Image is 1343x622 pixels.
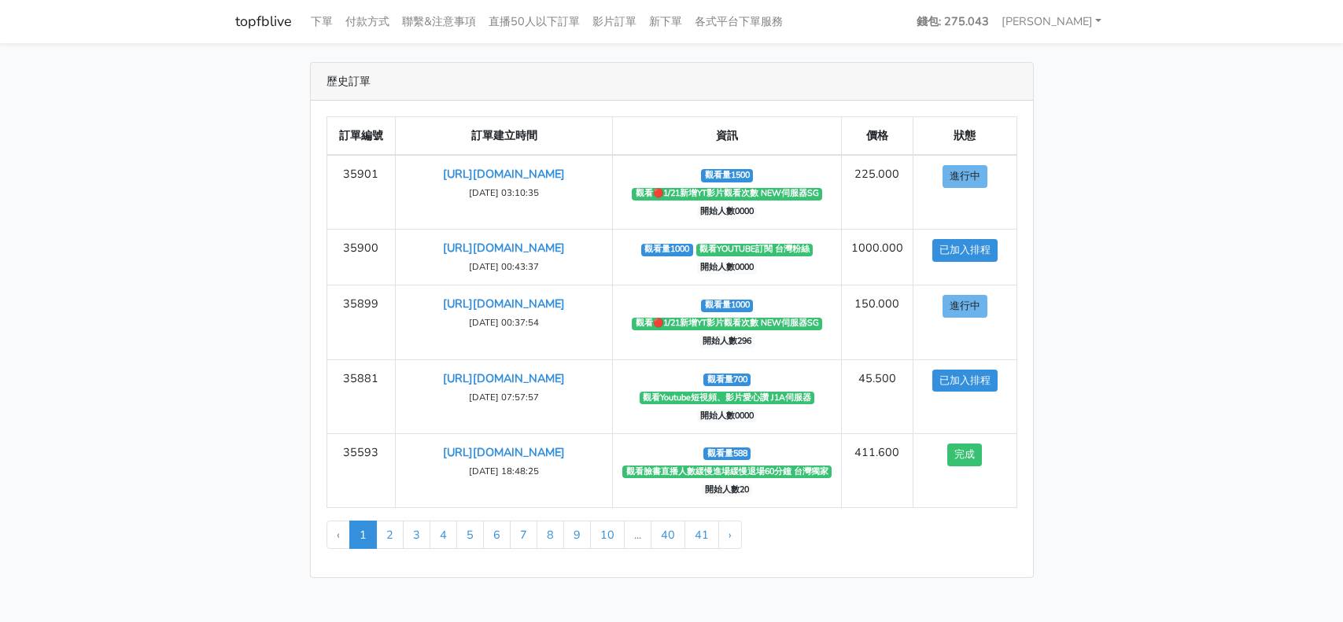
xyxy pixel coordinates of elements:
a: [URL][DOMAIN_NAME] [443,370,565,386]
td: 225.000 [841,155,913,230]
a: 7 [510,521,537,549]
div: 歷史訂單 [311,63,1033,101]
a: topfblive [235,6,292,37]
span: 開始人數296 [699,336,755,348]
th: 價格 [841,117,913,156]
span: 開始人數0000 [697,410,758,422]
th: 狀態 [913,117,1016,156]
span: 觀看🔴1/21新增YT影片觀看次數 NEW伺服器SG [632,188,822,201]
td: 35900 [327,230,396,285]
a: 聯繫&注意事項 [396,6,482,37]
small: [DATE] 00:37:54 [469,316,539,329]
a: 9 [563,521,591,549]
small: [DATE] 00:43:37 [469,260,539,273]
span: 觀看量1500 [701,169,753,182]
a: [URL][DOMAIN_NAME] [443,166,565,182]
a: 各式平台下單服務 [688,6,789,37]
td: 35899 [327,285,396,359]
span: 觀看量1000 [701,300,753,312]
th: 訂單建立時間 [396,117,613,156]
a: 40 [651,521,685,549]
a: [PERSON_NAME] [995,6,1109,37]
a: 3 [403,521,430,549]
a: 錢包: 275.043 [910,6,995,37]
td: 1000.000 [841,230,913,285]
span: 開始人數0000 [697,262,758,274]
td: 35881 [327,359,396,433]
a: 付款方式 [339,6,396,37]
a: 10 [590,521,625,549]
span: 觀看YOUTUBE訂閱 台灣粉絲 [696,244,814,256]
a: 8 [537,521,564,549]
a: 新下單 [643,6,688,37]
td: 45.500 [841,359,913,433]
span: 觀看臉書直播人數緩慢進場緩慢退場60分鐘 台灣獨家 [622,466,832,478]
a: [URL][DOMAIN_NAME] [443,240,565,256]
a: Next » [718,521,742,549]
a: [URL][DOMAIN_NAME] [443,296,565,311]
th: 資訊 [613,117,842,156]
button: 進行中 [943,165,987,188]
span: 開始人數0000 [697,206,758,219]
td: 150.000 [841,285,913,359]
small: [DATE] 03:10:35 [469,186,539,199]
a: 2 [376,521,404,549]
button: 已加入排程 [932,370,998,392]
a: 41 [684,521,719,549]
a: 下單 [304,6,339,37]
a: 直播50人以下訂單 [482,6,586,37]
small: [DATE] 07:57:57 [469,391,539,403]
strong: 錢包: 275.043 [917,13,989,29]
li: « Previous [327,521,350,549]
button: 已加入排程 [932,239,998,262]
span: 1 [349,521,377,549]
span: 觀看量588 [703,447,751,460]
button: 進行中 [943,295,987,318]
td: 35901 [327,155,396,230]
td: 411.600 [841,433,913,507]
a: 影片訂單 [586,6,643,37]
span: 觀看量700 [703,374,751,386]
td: 35593 [327,433,396,507]
span: 開始人數20 [702,484,753,496]
a: 6 [483,521,511,549]
a: 5 [456,521,484,549]
a: [URL][DOMAIN_NAME] [443,444,565,460]
span: 觀看🔴1/21新增YT影片觀看次數 NEW伺服器SG [632,318,822,330]
span: 觀看Youtube短視頻、影片愛心讚 J1A伺服器 [640,392,815,404]
small: [DATE] 18:48:25 [469,465,539,477]
span: 觀看量1000 [641,244,693,256]
a: 4 [430,521,457,549]
button: 完成 [947,443,982,466]
th: 訂單編號 [327,117,396,156]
